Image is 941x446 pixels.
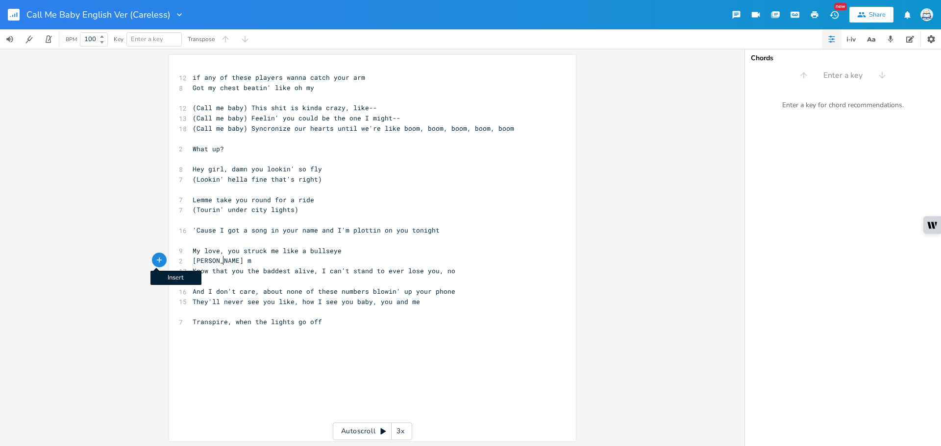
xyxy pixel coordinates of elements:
[193,287,455,296] span: And I don't care, about none of these numbers blowin' up your phone
[823,70,863,81] span: Enter a key
[751,55,935,62] div: Chords
[188,36,215,42] div: Transpose
[333,423,412,440] div: Autoscroll
[193,124,514,133] span: (Call me baby) Syncronize our hearts until we're like boom, boom, boom, boom, boom
[824,6,844,23] button: New
[193,256,251,265] span: [PERSON_NAME] m
[392,423,409,440] div: 3x
[114,36,124,42] div: Key
[869,10,886,19] div: Share
[193,205,298,214] span: (Tourin' under city lights)
[193,114,400,122] span: (Call me baby) Feelin' you could be the one I might--
[193,266,455,275] span: Know that you the baddest alive, I can't stand to ever lose you, no
[193,83,314,92] span: Got my chest beatin' like oh my
[193,297,420,306] span: They'll never see you like, how I see you baby, you and me
[193,164,322,173] span: Hey girl, damn you lookin' so fly
[131,35,163,44] span: Enter a key
[193,144,224,153] span: What up?
[193,317,322,326] span: Transpire, when the lights go off
[66,37,77,42] div: BPM
[26,10,171,19] span: Call Me Baby English Ver (Careless)
[193,226,440,235] span: 'Cause I got a song in your name and I'm plottin on you tonight
[193,175,322,184] span: (Lookin' hella fine that's right)
[745,95,941,116] div: Enter a key for chord recommendations.
[920,8,933,21] img: Sign In
[193,103,377,112] span: (Call me baby) This shit is kinda crazy, like--
[834,3,847,10] div: New
[193,73,365,82] span: if any of these players wanna catch your arm
[849,7,893,23] button: Share
[193,246,342,255] span: My love, you struck me like a bullseye
[193,195,314,204] span: Lemme take you round for a ride
[151,252,167,268] button: Insert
